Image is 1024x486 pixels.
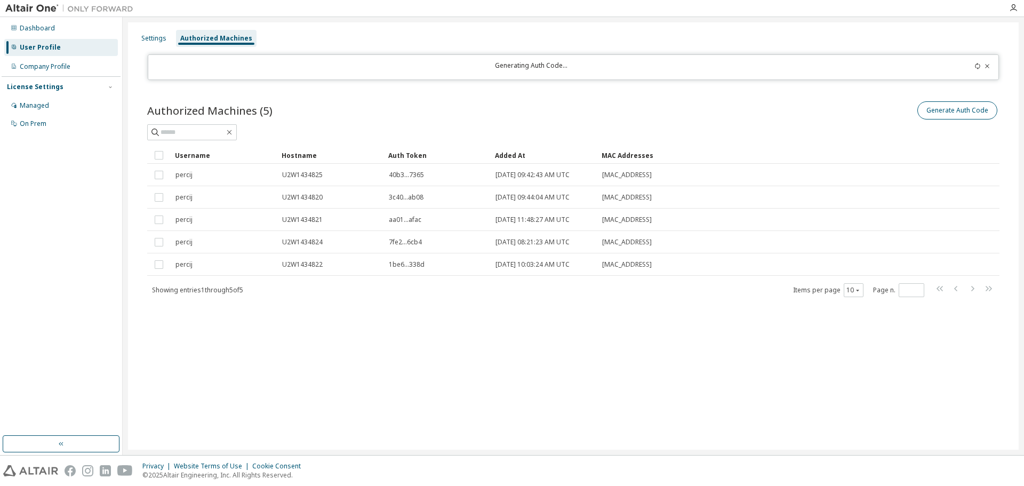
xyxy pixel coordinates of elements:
[873,283,924,297] span: Page n.
[117,465,133,476] img: youtube.svg
[175,171,193,179] span: percij
[20,119,46,128] div: On Prem
[5,3,139,14] img: Altair One
[175,238,193,246] span: percij
[282,260,323,269] span: U2W1434822
[495,238,570,246] span: [DATE] 08:21:23 AM UTC
[82,465,93,476] img: instagram.svg
[65,465,76,476] img: facebook.svg
[155,61,909,73] div: Generating Auth Code...
[793,283,863,297] span: Items per page
[282,147,380,164] div: Hostname
[142,471,307,480] p: © 2025 Altair Engineering, Inc. All Rights Reserved.
[175,216,193,224] span: percij
[602,260,652,269] span: [MAC_ADDRESS]
[180,34,252,43] div: Authorized Machines
[495,171,570,179] span: [DATE] 09:42:43 AM UTC
[282,238,323,246] span: U2W1434824
[20,43,61,52] div: User Profile
[495,216,570,224] span: [DATE] 11:48:27 AM UTC
[141,34,166,43] div: Settings
[917,101,997,119] button: Generate Auth Code
[20,62,70,71] div: Company Profile
[846,286,861,294] button: 10
[147,103,273,118] span: Authorized Machines (5)
[7,83,63,91] div: License Settings
[389,193,423,202] span: 3c40...ab08
[495,260,570,269] span: [DATE] 10:03:24 AM UTC
[602,193,652,202] span: [MAC_ADDRESS]
[152,285,243,294] span: Showing entries 1 through 5 of 5
[602,238,652,246] span: [MAC_ADDRESS]
[20,24,55,33] div: Dashboard
[3,465,58,476] img: altair_logo.svg
[389,216,421,224] span: aa01...afac
[282,171,323,179] span: U2W1434825
[389,260,425,269] span: 1be6...338d
[495,147,593,164] div: Added At
[252,462,307,471] div: Cookie Consent
[175,193,193,202] span: percij
[175,147,273,164] div: Username
[282,193,323,202] span: U2W1434820
[389,238,422,246] span: 7fe2...6cb4
[20,101,49,110] div: Managed
[389,171,424,179] span: 40b3...7365
[388,147,486,164] div: Auth Token
[282,216,323,224] span: U2W1434821
[602,216,652,224] span: [MAC_ADDRESS]
[495,193,570,202] span: [DATE] 09:44:04 AM UTC
[602,147,887,164] div: MAC Addresses
[602,171,652,179] span: [MAC_ADDRESS]
[142,462,174,471] div: Privacy
[175,260,193,269] span: percij
[100,465,111,476] img: linkedin.svg
[174,462,252,471] div: Website Terms of Use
